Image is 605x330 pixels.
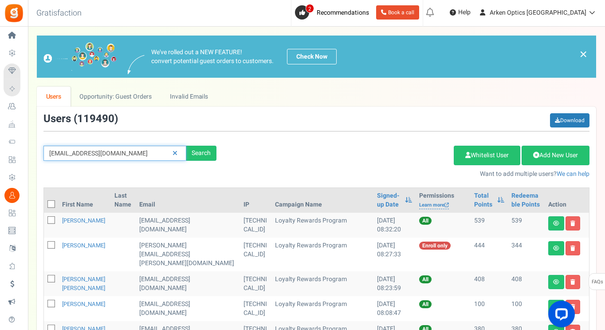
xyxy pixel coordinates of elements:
[373,213,416,238] td: [DATE] 08:32:20
[557,169,589,179] a: We can help
[271,296,373,321] td: Loyalty Rewards Program
[373,296,416,321] td: [DATE] 08:08:47
[136,213,240,238] td: [EMAIL_ADDRESS][DOMAIN_NAME]
[553,246,559,251] i: View details
[128,55,145,74] img: images
[240,238,271,271] td: [TECHNICAL_ID]
[136,296,240,321] td: [EMAIL_ADDRESS][DOMAIN_NAME]
[240,271,271,296] td: [TECHNICAL_ID]
[186,146,216,161] div: Search
[271,213,373,238] td: Loyalty Rewards Program
[419,242,451,250] span: Enroll only
[240,296,271,321] td: [TECHNICAL_ID]
[550,113,589,127] a: Download
[136,271,240,296] td: [EMAIL_ADDRESS][DOMAIN_NAME]
[240,188,271,213] th: IP
[43,146,186,161] input: Search by email or name
[62,216,105,225] a: [PERSON_NAME]
[77,111,114,127] span: 119490
[306,4,314,13] span: 2
[419,217,432,225] span: All
[271,238,373,271] td: Loyalty Rewards Program
[62,241,105,250] a: [PERSON_NAME]
[508,238,545,271] td: 344
[419,202,449,209] a: Learn more
[446,5,474,20] a: Help
[416,188,471,213] th: Permissions
[471,213,508,238] td: 539
[419,300,432,308] span: All
[591,274,603,290] span: FAQs
[43,113,118,125] h3: Users ( )
[471,271,508,296] td: 408
[373,238,416,271] td: [DATE] 08:27:33
[287,49,337,64] a: Check Now
[136,188,240,213] th: Email
[71,87,161,107] a: Opportunity: Guest Orders
[471,296,508,321] td: 100
[295,5,373,20] a: 2 Recommendations
[4,3,24,23] img: Gratisfaction
[376,5,419,20] a: Book a call
[43,42,117,71] img: images
[471,238,508,271] td: 444
[59,188,111,213] th: First Name
[474,191,493,209] a: Total Points
[161,87,217,107] a: Invalid Emails
[508,296,545,321] td: 100
[522,146,589,165] a: Add New User
[377,191,401,209] a: Signed-up Date
[168,146,182,161] a: Reset
[151,48,274,66] p: We've rolled out a NEW FEATURE! convert potential guest orders to customers.
[136,238,240,271] td: General
[240,213,271,238] td: [TECHNICAL_ID]
[419,275,432,283] span: All
[373,271,416,296] td: [DATE] 08:23:59
[570,246,575,251] i: Delete user
[37,87,71,107] a: Users
[570,279,575,285] i: Delete user
[579,49,587,60] a: ×
[508,213,545,238] td: 539
[570,221,575,226] i: Delete user
[553,279,559,285] i: View details
[545,188,589,213] th: Action
[111,188,136,213] th: Last Name
[454,146,520,165] a: Whitelist User
[508,271,545,296] td: 408
[27,4,91,22] h3: Gratisfaction
[230,170,589,179] p: Want to add multiple users?
[62,275,105,292] a: [PERSON_NAME] [PERSON_NAME]
[271,271,373,296] td: Loyalty Rewards Program
[456,8,471,17] span: Help
[271,188,373,213] th: Campaign Name
[62,300,105,308] a: [PERSON_NAME]
[553,221,559,226] i: View details
[490,8,586,17] span: Arken Optics [GEOGRAPHIC_DATA]
[317,8,369,17] span: Recommendations
[511,191,541,209] a: Redeemable Points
